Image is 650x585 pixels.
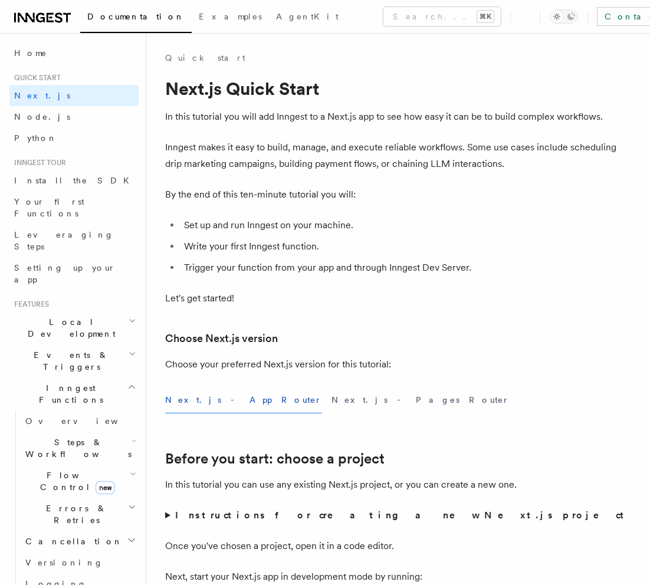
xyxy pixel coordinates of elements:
li: Set up and run Inngest on your machine. [180,217,631,234]
button: Steps & Workflows [21,432,139,465]
p: Let's get started! [165,290,631,307]
p: Next, start your Next.js app in development mode by running: [165,568,631,585]
button: Flow Controlnew [21,465,139,498]
a: Examples [192,4,269,32]
span: Flow Control [21,469,130,493]
kbd: ⌘K [477,11,494,22]
button: Search...⌘K [383,7,501,26]
a: Overview [21,410,139,432]
span: Quick start [9,73,61,83]
a: Python [9,127,139,149]
button: Cancellation [21,531,139,552]
p: In this tutorial you can use any existing Next.js project, or you can create a new one. [165,476,631,493]
span: Inngest Functions [9,382,127,406]
p: By the end of this ten-minute tutorial you will: [165,186,631,203]
span: Cancellation [21,535,123,547]
span: Setting up your app [14,263,116,284]
h1: Next.js Quick Start [165,78,631,99]
a: Next.js [9,85,139,106]
a: Leveraging Steps [9,224,139,257]
span: Features [9,300,49,309]
button: Local Development [9,311,139,344]
a: Choose Next.js version [165,330,278,347]
span: Install the SDK [14,176,136,185]
a: Home [9,42,139,64]
a: Quick start [165,52,245,64]
span: Your first Functions [14,197,84,218]
a: Versioning [21,552,139,573]
span: new [96,481,115,494]
button: Next.js - App Router [165,387,322,413]
span: Steps & Workflows [21,436,132,460]
a: Before you start: choose a project [165,451,385,467]
span: Documentation [87,12,185,21]
strong: Instructions for creating a new Next.js project [175,510,629,521]
li: Trigger your function from your app and through Inngest Dev Server. [180,259,631,276]
button: Inngest Functions [9,377,139,410]
li: Write your first Inngest function. [180,238,631,255]
span: Leveraging Steps [14,230,114,251]
span: Local Development [9,316,129,340]
button: Toggle dark mode [550,9,578,24]
a: Install the SDK [9,170,139,191]
p: Inngest makes it easy to build, manage, and execute reliable workflows. Some use cases include sc... [165,139,631,172]
span: Node.js [14,112,70,121]
summary: Instructions for creating a new Next.js project [165,507,631,524]
span: Versioning [25,558,103,567]
p: In this tutorial you will add Inngest to a Next.js app to see how easy it can be to build complex... [165,109,631,125]
a: Setting up your app [9,257,139,290]
span: Inngest tour [9,158,66,167]
p: Once you've chosen a project, open it in a code editor. [165,538,631,554]
span: Overview [25,416,147,426]
a: Node.js [9,106,139,127]
button: Next.js - Pages Router [331,387,510,413]
button: Events & Triggers [9,344,139,377]
p: Choose your preferred Next.js version for this tutorial: [165,356,631,373]
button: Errors & Retries [21,498,139,531]
span: Examples [199,12,262,21]
span: Errors & Retries [21,502,128,526]
a: AgentKit [269,4,346,32]
span: AgentKit [276,12,339,21]
a: Your first Functions [9,191,139,224]
span: Python [14,133,57,143]
span: Events & Triggers [9,349,129,373]
span: Next.js [14,91,70,100]
a: Documentation [80,4,192,33]
span: Home [14,47,47,59]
